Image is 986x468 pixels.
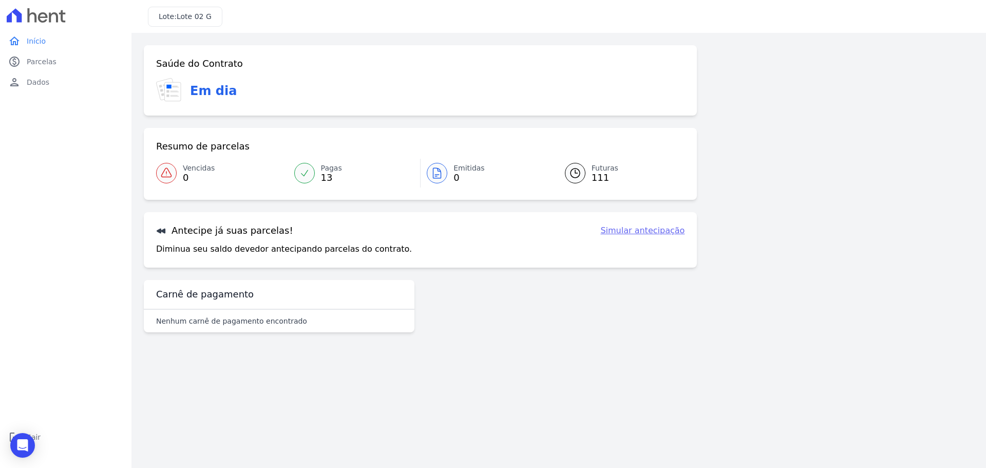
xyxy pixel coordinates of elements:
a: personDados [4,72,127,92]
h3: Carnê de pagamento [156,288,254,301]
span: Futuras [592,163,618,174]
span: 13 [321,174,342,182]
span: 0 [183,174,215,182]
a: Futuras 111 [553,159,685,188]
a: homeInício [4,31,127,51]
h3: Em dia [190,82,237,100]
span: 0 [453,174,485,182]
div: Open Intercom Messenger [10,433,35,458]
a: Vencidas 0 [156,159,288,188]
a: Simular antecipação [600,224,685,237]
i: home [8,35,21,47]
i: person [8,76,21,88]
h3: Saúde do Contrato [156,58,243,70]
span: Início [27,36,46,46]
a: paidParcelas [4,51,127,72]
p: Diminua seu saldo devedor antecipando parcelas do contrato. [156,243,412,255]
span: Dados [27,77,49,87]
a: logoutSair [4,427,127,447]
h3: Antecipe já suas parcelas! [156,224,293,237]
h3: Lote: [159,11,212,22]
span: Emitidas [453,163,485,174]
span: Vencidas [183,163,215,174]
a: Emitidas 0 [421,159,553,188]
span: Sair [27,432,41,442]
span: Lote 02 G [177,12,212,21]
span: 111 [592,174,618,182]
i: logout [8,431,21,443]
span: Parcelas [27,57,56,67]
span: Pagas [321,163,342,174]
h3: Resumo de parcelas [156,140,250,153]
i: paid [8,55,21,68]
p: Nenhum carnê de pagamento encontrado [156,316,307,326]
a: Pagas 13 [288,159,421,188]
